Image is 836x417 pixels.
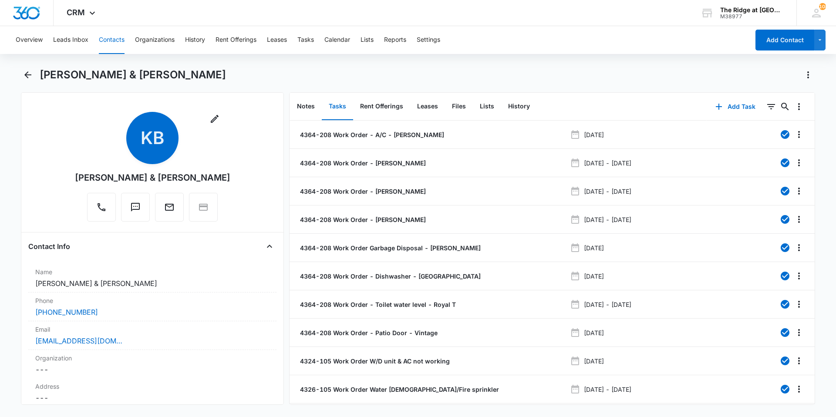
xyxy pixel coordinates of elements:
[584,356,604,366] p: [DATE]
[35,382,270,391] label: Address
[584,215,631,224] p: [DATE] - [DATE]
[792,100,806,114] button: Overflow Menu
[297,26,314,54] button: Tasks
[298,243,481,252] a: 4364-208 Work Order Garbage Disposal - [PERSON_NAME]
[298,385,499,394] a: 4326-105 Work Order Water [DEMOGRAPHIC_DATA]/Fire sprinkler
[28,293,276,321] div: Phone[PHONE_NUMBER]
[584,272,604,281] p: [DATE]
[792,354,806,368] button: Overflow Menu
[35,353,270,363] label: Organization
[819,3,826,10] span: 108
[298,328,438,337] a: 4364-208 Work Order - Patio Door - Vintage
[792,269,806,283] button: Overflow Menu
[353,93,410,120] button: Rent Offerings
[28,350,276,378] div: Organization---
[473,93,501,120] button: Lists
[135,26,175,54] button: Organizations
[298,300,456,309] a: 4364-208 Work Order - Toilet water level - Royal T
[155,193,184,222] button: Email
[324,26,350,54] button: Calendar
[290,93,322,120] button: Notes
[298,215,426,224] a: 4364-208 Work Order - [PERSON_NAME]
[21,68,34,82] button: Back
[384,26,406,54] button: Reports
[35,393,270,403] dd: ---
[792,128,806,141] button: Overflow Menu
[298,187,426,196] a: 4364-208 Work Order - [PERSON_NAME]
[584,187,631,196] p: [DATE] - [DATE]
[584,158,631,168] p: [DATE] - [DATE]
[584,328,604,337] p: [DATE]
[445,93,473,120] button: Files
[778,100,792,114] button: Search...
[298,272,481,281] a: 4364-208 Work Order - Dishwasher - [GEOGRAPHIC_DATA]
[28,264,276,293] div: Name[PERSON_NAME] & [PERSON_NAME]
[584,300,631,309] p: [DATE] - [DATE]
[361,26,374,54] button: Lists
[28,241,70,252] h4: Contact Info
[35,336,122,346] a: [EMAIL_ADDRESS][DOMAIN_NAME]
[819,3,826,10] div: notifications count
[28,321,276,350] div: Email[EMAIL_ADDRESS][DOMAIN_NAME]
[792,241,806,255] button: Overflow Menu
[801,68,815,82] button: Actions
[792,382,806,396] button: Overflow Menu
[792,297,806,311] button: Overflow Menu
[121,206,150,214] a: Text
[792,156,806,170] button: Overflow Menu
[35,307,98,317] a: [PHONE_NUMBER]
[35,296,270,305] label: Phone
[792,184,806,198] button: Overflow Menu
[792,212,806,226] button: Overflow Menu
[410,93,445,120] button: Leases
[417,26,440,54] button: Settings
[28,378,276,407] div: Address---
[584,243,604,252] p: [DATE]
[267,26,287,54] button: Leases
[75,171,230,184] div: [PERSON_NAME] & [PERSON_NAME]
[53,26,88,54] button: Leads Inbox
[584,130,604,139] p: [DATE]
[792,326,806,340] button: Overflow Menu
[764,100,778,114] button: Filters
[99,26,125,54] button: Contacts
[35,325,270,334] label: Email
[16,26,43,54] button: Overview
[584,385,631,394] p: [DATE] - [DATE]
[121,193,150,222] button: Text
[87,193,116,222] button: Call
[755,30,814,50] button: Add Contact
[298,130,444,139] a: 4364-208 Work Order - A/C - [PERSON_NAME]
[298,356,450,366] a: 4324-105 Work Order W/D unit & AC not working
[40,68,226,81] h1: [PERSON_NAME] & [PERSON_NAME]
[298,158,426,168] a: 4364-208 Work Order - [PERSON_NAME]
[707,96,764,117] button: Add Task
[35,364,270,375] dd: ---
[67,8,85,17] span: CRM
[720,13,784,20] div: account id
[216,26,256,54] button: Rent Offerings
[35,278,270,289] dd: [PERSON_NAME] & [PERSON_NAME]
[87,206,116,214] a: Call
[501,93,537,120] button: History
[263,239,276,253] button: Close
[35,267,270,276] label: Name
[185,26,205,54] button: History
[322,93,353,120] button: Tasks
[720,7,784,13] div: account name
[155,206,184,214] a: Email
[126,112,179,164] span: KB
